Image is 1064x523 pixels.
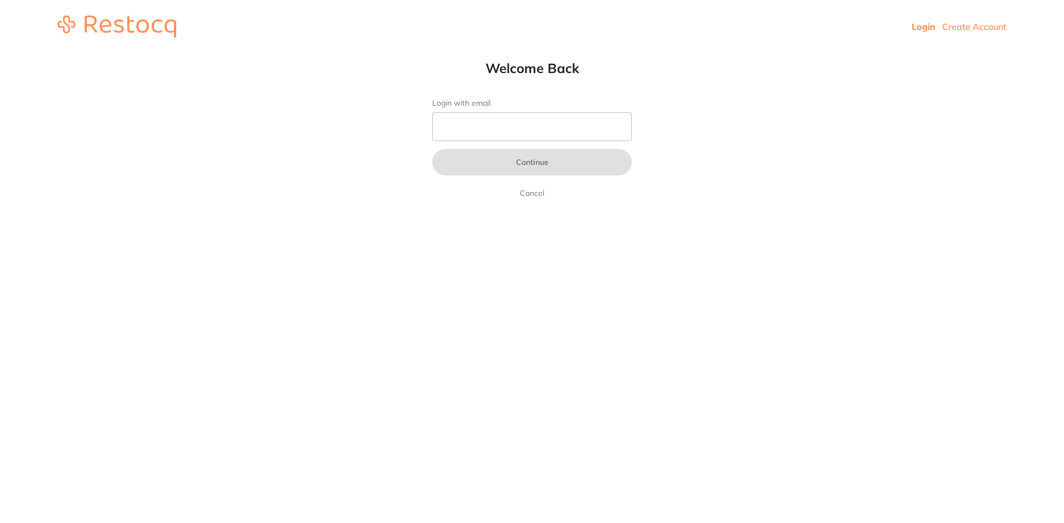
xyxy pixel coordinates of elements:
[58,15,176,38] img: restocq_logo.svg
[912,21,935,32] a: Login
[432,99,632,108] label: Login with email
[410,60,654,76] h1: Welcome Back
[942,21,1006,32] a: Create Account
[518,187,546,200] a: Cancel
[432,149,632,175] button: Continue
